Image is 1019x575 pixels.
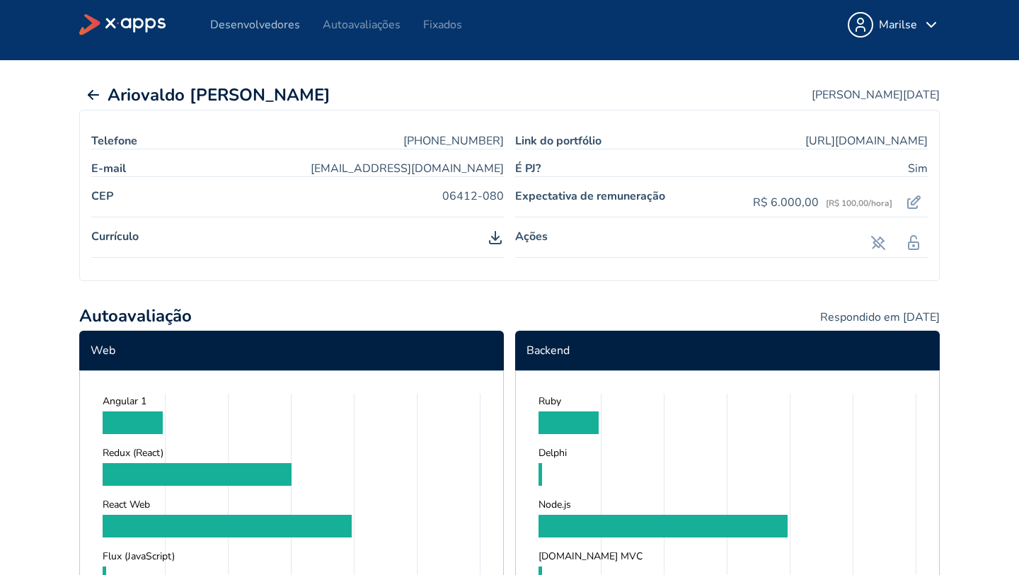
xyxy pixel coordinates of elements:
[515,188,665,217] span: Expectativa de remuneração
[805,133,928,149] a: [URL][DOMAIN_NAME]
[826,198,892,209] span: [ R$ 100,00 /hora]
[403,133,504,149] span: [PHONE_NUMBER]
[91,133,137,149] span: Telefone
[539,497,916,512] div: Node.js
[899,229,928,257] button: Desabilitar dev no mercado
[515,229,548,257] span: Ações
[820,309,940,325] span: Respondido em [DATE]
[539,445,916,460] div: Delphi
[79,304,192,328] span: Autoavaliação
[812,87,940,103] span: [PERSON_NAME] [DATE]
[539,549,916,564] div: [DOMAIN_NAME] MVC
[79,331,504,370] span: Web
[103,445,480,460] div: Redux (React)
[515,161,541,176] span: É PJ?
[103,497,480,512] div: React Web
[539,394,916,409] div: Ruby
[864,229,892,257] button: Fixar dev no mercado
[899,188,928,217] button: Alterar salário do desenvolvedor
[323,17,401,33] a: Autoavaliações
[515,133,601,149] span: Link do portfólio
[103,394,480,409] div: Angular 1
[103,549,480,564] div: Flux (JavaScript)
[908,161,928,176] span: Sim
[879,16,917,33] div: Marilse
[311,161,504,176] a: [EMAIL_ADDRESS][DOMAIN_NAME]
[91,229,139,257] span: Currículo
[79,83,330,107] button: Ariovaldo [PERSON_NAME]
[91,188,113,217] span: CEP
[423,17,462,33] a: Fixados
[753,195,892,211] div: R$ 6.000,00
[210,17,300,33] a: Desenvolvedores
[515,331,940,370] span: Backend
[91,161,126,176] span: E-mail
[442,188,504,217] span: 06412-080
